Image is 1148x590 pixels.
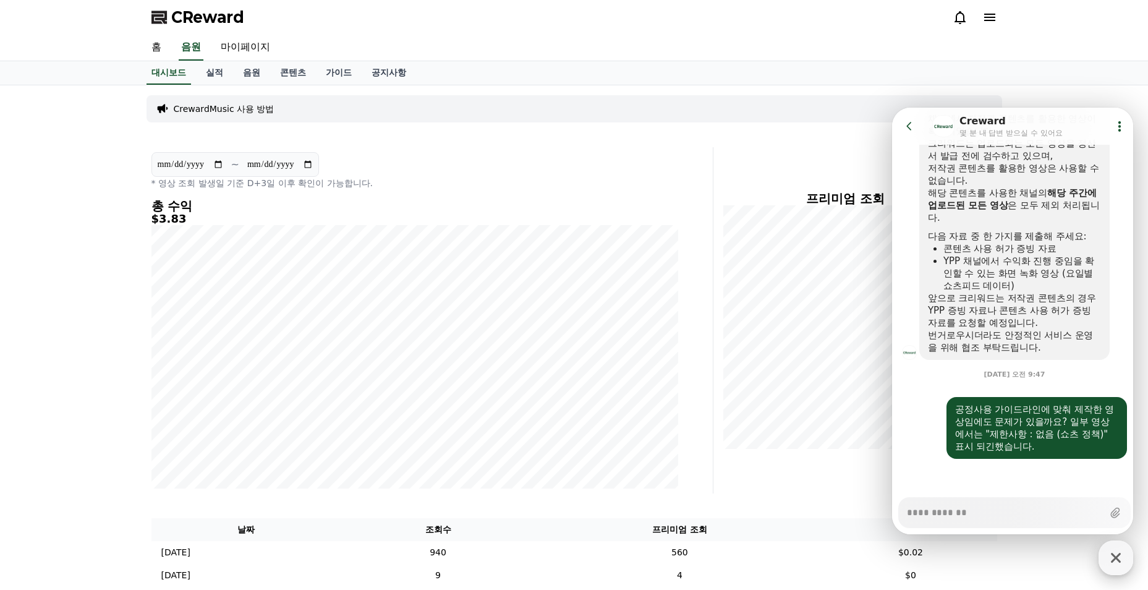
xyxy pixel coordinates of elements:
a: 음원 [233,61,270,85]
h4: 프리미엄 조회 [723,192,967,205]
a: 가이드 [316,61,362,85]
a: 대시보드 [147,61,191,85]
p: * 영상 조회 발생일 기준 D+3일 이후 확인이 가능합니다. [151,177,678,189]
td: 4 [535,564,824,587]
p: [DATE] [161,569,190,582]
a: 마이페이지 [211,35,280,61]
td: 9 [341,564,535,587]
span: CReward [171,7,244,27]
a: 음원 [179,35,203,61]
th: 프리미엄 조회 [535,518,824,541]
h5: $3.83 [151,213,678,225]
td: $0.02 [824,541,997,564]
iframe: Channel chat [892,108,1133,534]
th: 조회수 [341,518,535,541]
a: CReward [151,7,244,27]
a: 콘텐츠 [270,61,316,85]
a: 홈 [142,35,171,61]
h4: 총 수익 [151,199,678,213]
p: [DATE] [161,546,190,559]
td: 560 [535,541,824,564]
a: 공지사항 [362,61,416,85]
a: CrewardMusic 사용 방법 [174,103,274,115]
p: ~ [231,157,239,172]
td: 940 [341,541,535,564]
th: 날짜 [151,518,341,541]
th: 수익 [824,518,997,541]
a: 실적 [196,61,233,85]
td: $0 [824,564,997,587]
